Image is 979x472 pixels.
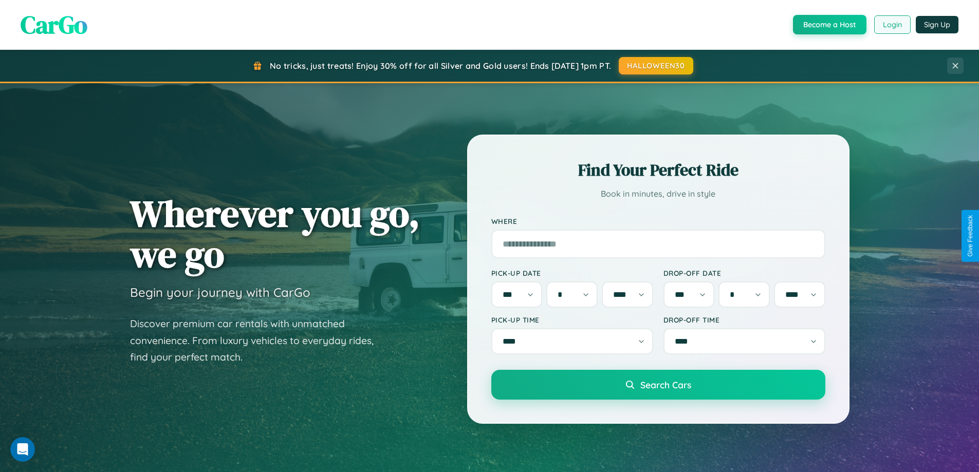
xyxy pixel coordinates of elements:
[21,8,87,42] span: CarGo
[640,379,691,390] span: Search Cars
[491,186,825,201] p: Book in minutes, drive in style
[491,217,825,225] label: Where
[10,437,35,462] iframe: Intercom live chat
[793,15,866,34] button: Become a Host
[491,269,653,277] label: Pick-up Date
[874,15,911,34] button: Login
[916,16,958,33] button: Sign Up
[663,315,825,324] label: Drop-off Time
[130,193,420,274] h1: Wherever you go, we go
[967,215,974,257] div: Give Feedback
[619,57,693,74] button: HALLOWEEN30
[130,315,387,366] p: Discover premium car rentals with unmatched convenience. From luxury vehicles to everyday rides, ...
[491,315,653,324] label: Pick-up Time
[270,61,611,71] span: No tricks, just treats! Enjoy 30% off for all Silver and Gold users! Ends [DATE] 1pm PT.
[663,269,825,277] label: Drop-off Date
[491,370,825,400] button: Search Cars
[130,285,310,300] h3: Begin your journey with CarGo
[491,159,825,181] h2: Find Your Perfect Ride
